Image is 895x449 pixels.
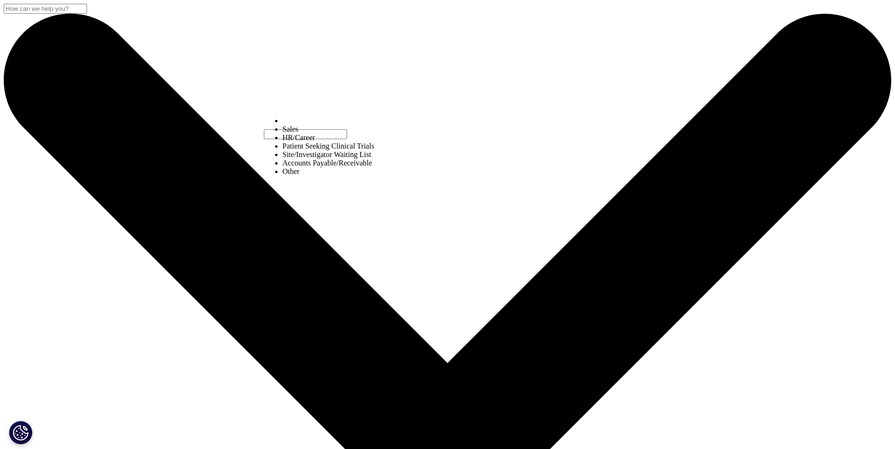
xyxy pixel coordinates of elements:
button: Cookie-instellingen [9,421,32,444]
li: Patient Seeking Clinical Trials [283,142,374,150]
input: Zoeken [4,4,87,14]
li: HR/Career [283,134,374,142]
li: Other [283,167,374,176]
li: Site/Investigator Waiting List [283,150,374,159]
li: Accounts Payable/Receivable [283,159,374,167]
li: Sales [283,125,374,134]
